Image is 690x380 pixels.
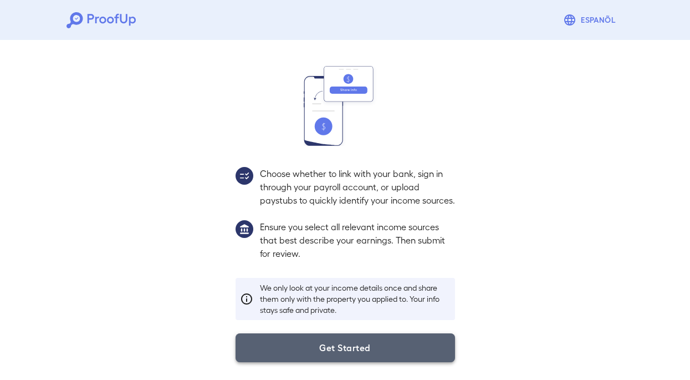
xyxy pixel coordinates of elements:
[236,167,253,185] img: group2.svg
[260,220,455,260] p: Ensure you select all relevant income sources that best describe your earnings. Then submit for r...
[559,9,623,31] button: Espanõl
[260,167,455,207] p: Choose whether to link with your bank, sign in through your payroll account, or upload paystubs t...
[304,66,387,146] img: transfer_money.svg
[260,282,451,316] p: We only look at your income details once and share them only with the property you applied to. Yo...
[236,333,455,362] button: Get Started
[236,220,253,238] img: group1.svg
